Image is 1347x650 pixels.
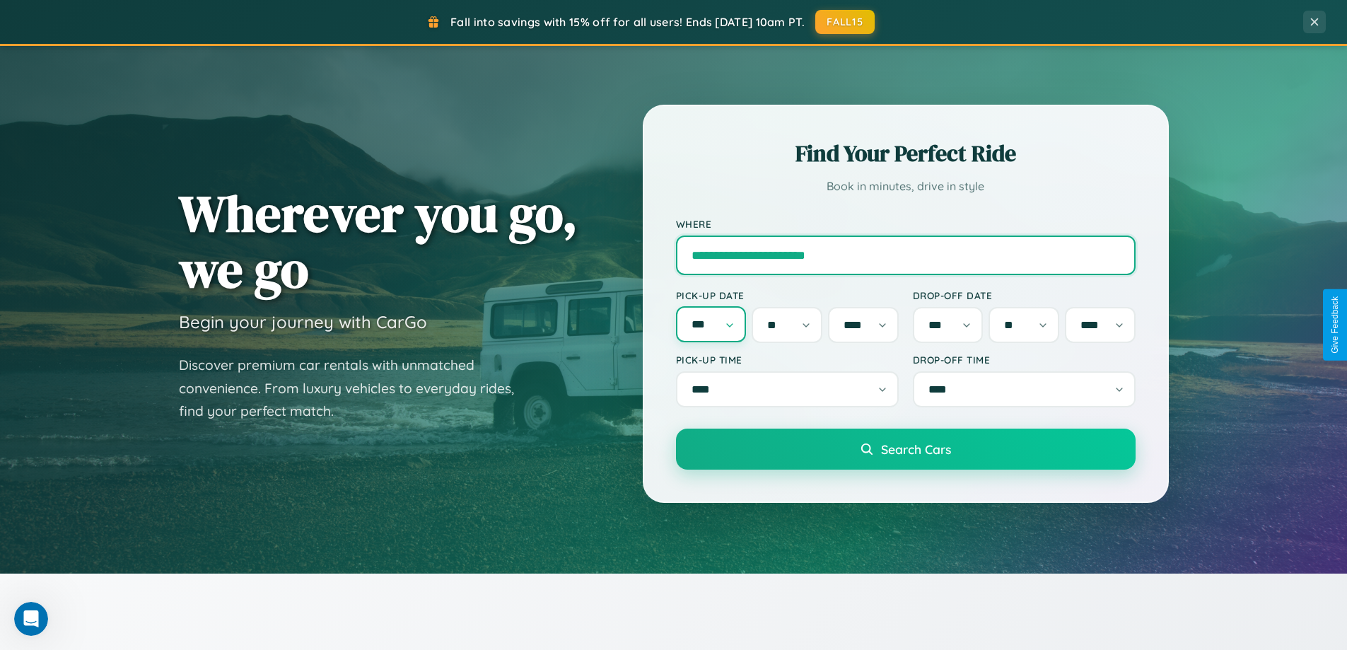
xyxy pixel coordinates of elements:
[179,185,578,297] h1: Wherever you go, we go
[676,289,899,301] label: Pick-up Date
[676,176,1136,197] p: Book in minutes, drive in style
[179,354,532,423] p: Discover premium car rentals with unmatched convenience. From luxury vehicles to everyday rides, ...
[881,441,951,457] span: Search Cars
[450,15,805,29] span: Fall into savings with 15% off for all users! Ends [DATE] 10am PT.
[676,429,1136,470] button: Search Cars
[1330,296,1340,354] div: Give Feedback
[913,354,1136,366] label: Drop-off Time
[179,311,427,332] h3: Begin your journey with CarGo
[676,138,1136,169] h2: Find Your Perfect Ride
[913,289,1136,301] label: Drop-off Date
[14,602,48,636] iframe: Intercom live chat
[676,354,899,366] label: Pick-up Time
[676,218,1136,230] label: Where
[815,10,875,34] button: FALL15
